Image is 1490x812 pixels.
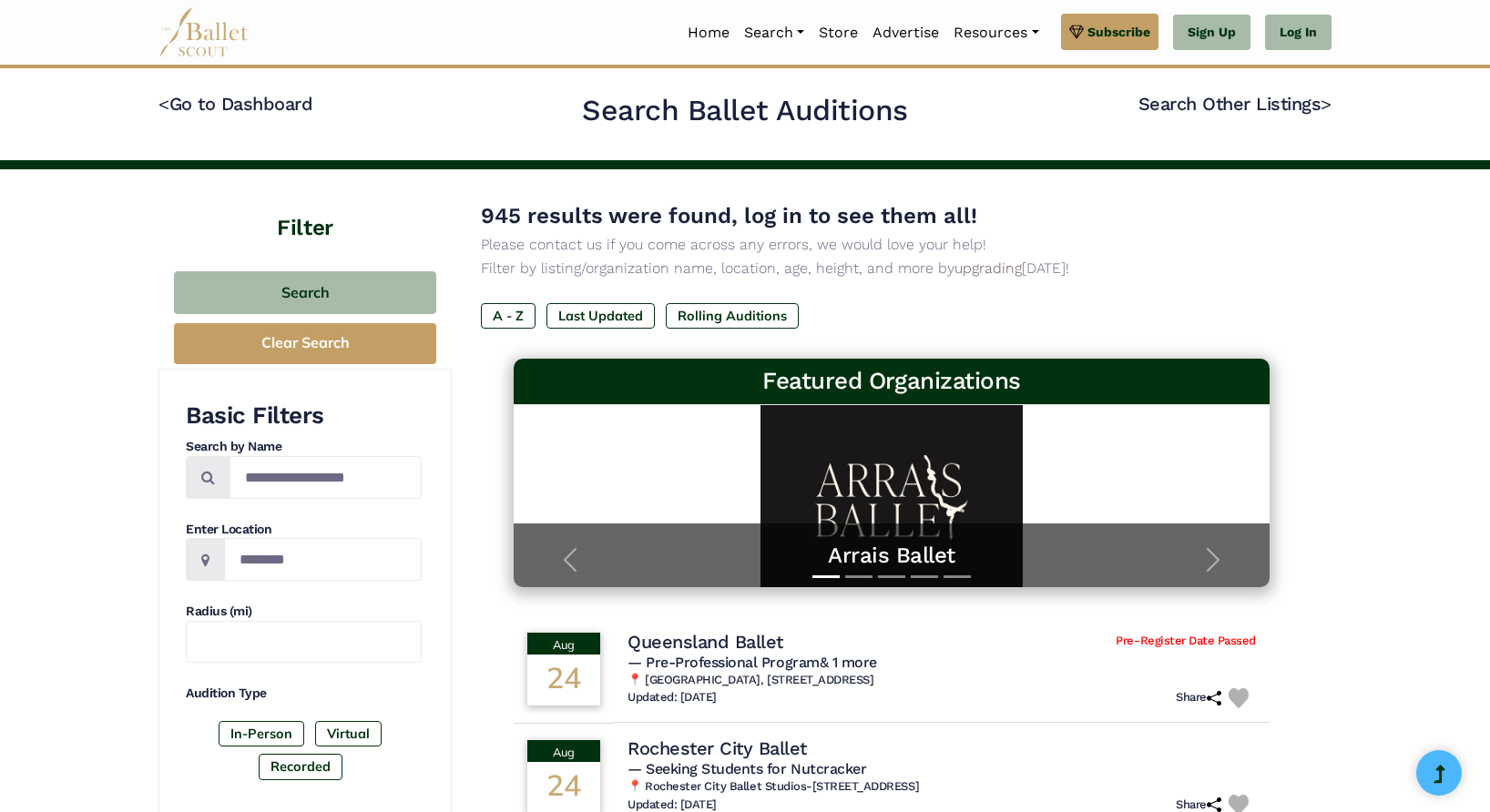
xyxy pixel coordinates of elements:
a: Subscribe [1061,14,1158,50]
span: 945 results were found, log in to see them all! [481,203,977,228]
h6: Share [1176,690,1221,705]
h4: Audition Type [186,685,422,703]
div: Aug [527,740,600,762]
span: Subscribe [1087,22,1150,42]
button: Slide 1 [812,566,840,587]
a: & 1 more [820,654,877,671]
h6: 📍 Rochester City Ballet Studios-[STREET_ADDRESS] [628,779,1256,795]
a: Resources [946,14,1046,52]
div: 24 [527,655,600,705]
button: Search [174,271,436,314]
h4: Rochester City Ballet [628,736,807,760]
label: Virtual [315,721,382,746]
p: Please contact us if you come across any errors, we would love your help! [481,233,1302,257]
span: — Pre-Professional Program [628,654,877,671]
button: Slide 3 [878,566,905,587]
button: Slide 2 [845,566,873,587]
label: A - Z [481,303,536,329]
code: < [158,92,169,115]
label: Last Updated [546,303,655,329]
a: Sign Up [1173,15,1250,51]
a: Home [680,14,737,52]
h6: Updated: [DATE] [628,690,717,705]
a: Search [737,14,811,52]
a: <Go to Dashboard [158,93,312,115]
h4: Filter [158,169,452,244]
img: gem.svg [1069,22,1084,42]
h3: Featured Organizations [528,366,1255,397]
button: Slide 5 [944,566,971,587]
input: Location [224,538,422,581]
a: Store [811,14,865,52]
h4: Search by Name [186,438,422,456]
h6: 📍 [GEOGRAPHIC_DATA], [STREET_ADDRESS] [628,673,1256,688]
button: Slide 4 [911,566,938,587]
code: > [1321,92,1332,115]
label: In-Person [219,721,304,746]
div: Aug [527,633,600,655]
button: Clear Search [174,323,436,364]
input: Search by names... [230,456,422,499]
h3: Basic Filters [186,401,422,431]
a: Advertise [865,14,946,52]
label: Recorded [259,754,342,779]
h2: Search Ballet Auditions [582,92,908,130]
p: Filter by listing/organization name, location, age, height, and more by [DATE]! [481,257,1302,280]
a: Arrais Ballet [532,542,1251,570]
h4: Radius (mi) [186,603,422,621]
a: Search Other Listings> [1138,93,1332,115]
h4: Queensland Ballet [628,630,783,654]
h4: Enter Location [186,521,422,539]
label: Rolling Auditions [666,303,799,329]
a: upgrading [954,259,1022,277]
span: Pre-Register Date Passed [1116,634,1255,649]
span: — Seeking Students for Nutcracker [628,760,866,777]
a: Log In [1265,15,1332,51]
